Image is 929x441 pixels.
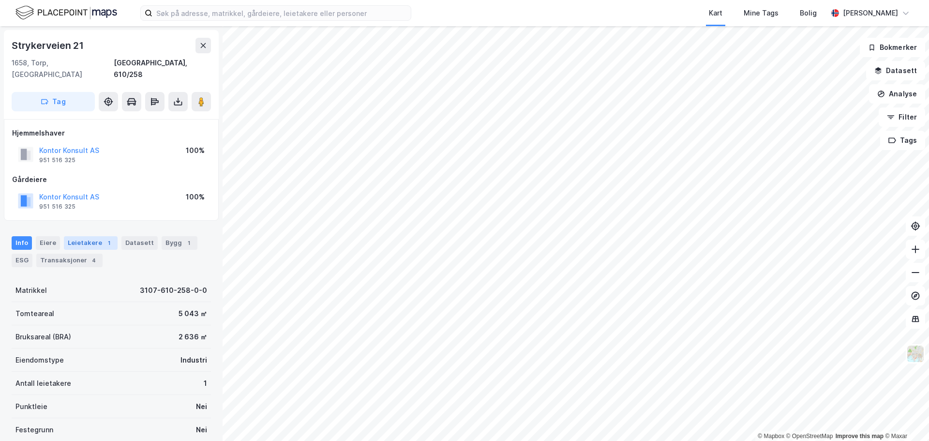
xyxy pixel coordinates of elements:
[906,345,925,363] img: Z
[879,107,925,127] button: Filter
[204,378,207,389] div: 1
[186,145,205,156] div: 100%
[104,238,114,248] div: 1
[881,395,929,441] iframe: Chat Widget
[39,156,75,164] div: 951 516 325
[179,308,207,319] div: 5 043 ㎡
[15,378,71,389] div: Antall leietakere
[196,401,207,412] div: Nei
[140,285,207,296] div: 3107-610-258-0-0
[121,236,158,250] div: Datasett
[12,254,32,267] div: ESG
[12,38,86,53] div: Strykerveien 21
[744,7,779,19] div: Mine Tags
[758,433,784,440] a: Mapbox
[114,57,211,80] div: [GEOGRAPHIC_DATA], 610/258
[152,6,411,20] input: Søk på adresse, matrikkel, gårdeiere, leietakere eller personer
[12,57,114,80] div: 1658, Torp, [GEOGRAPHIC_DATA]
[866,61,925,80] button: Datasett
[186,191,205,203] div: 100%
[786,433,833,440] a: OpenStreetMap
[12,92,95,111] button: Tag
[179,331,207,343] div: 2 636 ㎡
[184,238,194,248] div: 1
[836,433,884,440] a: Improve this map
[12,127,210,139] div: Hjemmelshaver
[36,236,60,250] div: Eiere
[12,236,32,250] div: Info
[15,331,71,343] div: Bruksareal (BRA)
[709,7,722,19] div: Kart
[39,203,75,211] div: 951 516 325
[869,84,925,104] button: Analyse
[36,254,103,267] div: Transaksjoner
[64,236,118,250] div: Leietakere
[15,401,47,412] div: Punktleie
[180,354,207,366] div: Industri
[15,308,54,319] div: Tomteareal
[881,395,929,441] div: Kontrollprogram for chat
[15,354,64,366] div: Eiendomstype
[162,236,197,250] div: Bygg
[12,174,210,185] div: Gårdeiere
[860,38,925,57] button: Bokmerker
[89,256,99,265] div: 4
[880,131,925,150] button: Tags
[15,285,47,296] div: Matrikkel
[843,7,898,19] div: [PERSON_NAME]
[15,424,53,436] div: Festegrunn
[15,4,117,21] img: logo.f888ab2527a4732fd821a326f86c7f29.svg
[196,424,207,436] div: Nei
[800,7,817,19] div: Bolig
